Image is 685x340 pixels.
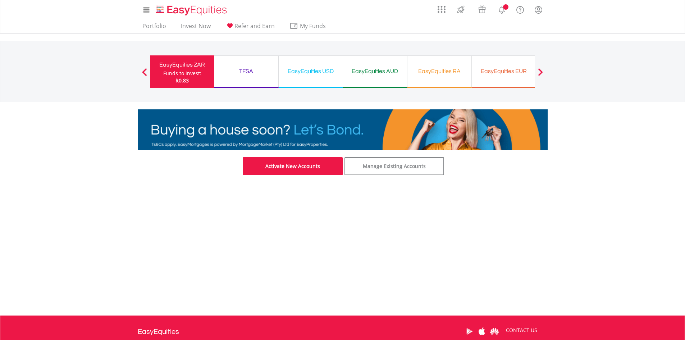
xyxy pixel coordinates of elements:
[153,2,230,16] a: Home page
[433,2,450,13] a: AppsGrid
[476,4,488,15] img: vouchers-v2.svg
[140,22,169,33] a: Portfolio
[412,66,467,76] div: EasyEquities RA
[219,66,274,76] div: TFSA
[138,109,548,150] img: EasyMortage Promotion Banner
[155,60,210,70] div: EasyEquities ZAR
[344,157,444,175] a: Manage Existing Accounts
[223,22,278,33] a: Refer and Earn
[471,2,493,15] a: Vouchers
[533,72,548,79] button: Next
[529,2,548,18] a: My Profile
[243,157,343,175] a: Activate New Accounts
[178,22,214,33] a: Invest Now
[438,5,446,13] img: grid-menu-icon.svg
[163,70,201,77] div: Funds to invest:
[347,66,403,76] div: EasyEquities AUD
[155,4,230,16] img: EasyEquities_Logo.png
[455,4,467,15] img: thrive-v2.svg
[283,66,338,76] div: EasyEquities USD
[137,72,152,79] button: Previous
[234,22,275,30] span: Refer and Earn
[511,2,529,16] a: FAQ's and Support
[175,77,189,84] span: R0.83
[476,66,531,76] div: EasyEquities EUR
[289,21,337,31] span: My Funds
[493,2,511,16] a: Notifications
